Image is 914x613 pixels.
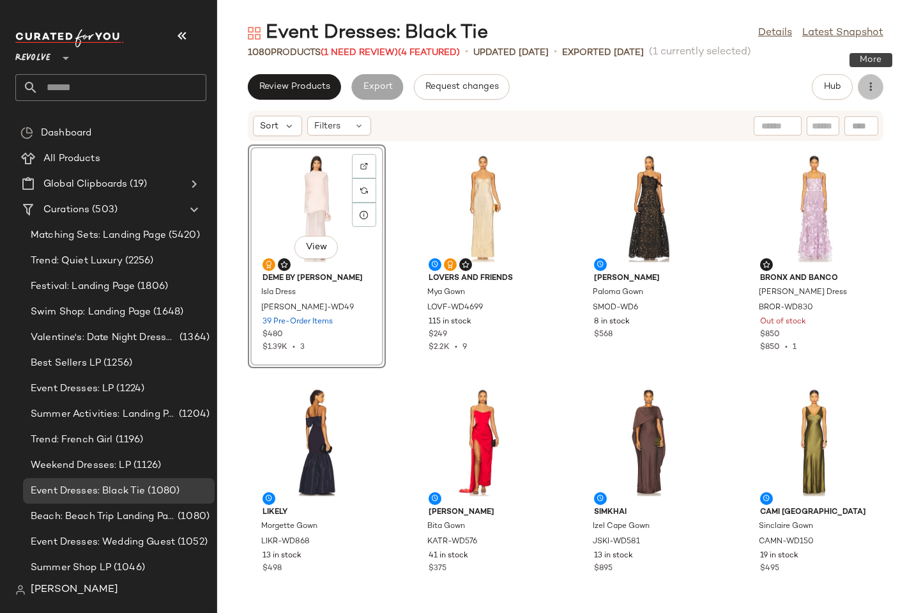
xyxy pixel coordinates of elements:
span: 19 in stock [760,550,798,562]
img: svg%3e [280,261,288,268]
span: Matching Sets: Landing Page [31,228,166,243]
span: (1046) [111,561,145,575]
span: Dashboard [41,126,91,141]
span: (1204) [176,407,209,422]
span: Valentine's: Date Night Dresses [31,330,177,345]
a: Details [758,26,792,41]
span: Morgette Gown [261,521,317,532]
span: Summer Shop LP [31,561,111,575]
span: [PERSON_NAME] Dress [759,287,847,299]
span: Review Products [259,82,330,92]
span: Bita Gown [427,521,465,532]
button: Hub [812,74,853,100]
span: SIMKHAI [594,507,703,518]
img: LIKR-WD868_V1.jpg [252,383,381,502]
span: Global Clipboards [43,177,127,192]
img: svg%3e [360,187,368,194]
a: Latest Snapshot [802,26,883,41]
span: [PERSON_NAME]-WD49 [261,302,354,314]
img: CAMN-WD150_V1.jpg [750,383,879,502]
div: Products [248,46,460,59]
span: 1 [793,343,796,352]
span: Isla Dress [261,287,296,299]
img: svg%3e [763,261,770,268]
span: (503) [89,203,118,217]
span: Festival: Landing Page [31,279,135,294]
span: 115 in stock [429,316,471,328]
span: Sort [260,120,278,133]
span: • [465,45,468,60]
span: (4 Featured) [398,48,460,58]
span: All Products [43,151,100,166]
span: • [554,45,557,60]
span: Sinclaire Gown [759,521,813,532]
span: $568 [594,329,613,341]
span: Trend: French Girl [31,433,113,447]
span: LIKR-WD868 [261,536,310,548]
span: [PERSON_NAME] [31,582,118,598]
span: $498 [263,563,282,575]
span: Bronx and Banco [760,273,869,284]
span: [PERSON_NAME] [429,507,537,518]
span: (1 currently selected) [649,45,751,60]
span: SMOD-WD6 [593,302,638,314]
img: svg%3e [248,27,261,40]
span: Hub [823,82,841,92]
span: 1080 [248,48,271,58]
img: svg%3e [265,261,273,268]
span: (1052) [175,535,208,550]
span: Event Dresses: Wedding Guest [31,535,175,550]
span: (1080) [175,509,209,524]
img: BROR-WD830_V1.jpg [750,149,879,268]
span: 8 in stock [594,316,630,328]
img: svg%3e [446,261,454,268]
img: SMOD-WD6_V1.jpg [584,149,713,268]
span: Swim Shop: Landing Page [31,305,151,320]
p: Exported [DATE] [562,46,644,59]
img: svg%3e [462,261,469,268]
span: (1648) [151,305,183,320]
span: View [305,242,327,252]
p: updated [DATE] [473,46,549,59]
span: Best Sellers LP [31,356,101,371]
span: CAMI [GEOGRAPHIC_DATA] [760,507,869,518]
img: KATR-WD576_V1.jpg [418,383,547,502]
img: cfy_white_logo.C9jOOHJF.svg [15,29,124,47]
span: Summer Activities: Landing Page [31,407,176,422]
span: (2256) [123,254,154,268]
span: Beach: Beach Trip Landing Page [31,509,175,524]
span: 9 [462,343,467,352]
img: svg%3e [360,162,368,170]
span: 13 in stock [594,550,633,562]
span: Weekend Dresses: LP [31,458,131,473]
span: KATR-WD576 [427,536,477,548]
span: $495 [760,563,779,575]
span: (1364) [177,330,209,345]
span: Lovers and Friends [429,273,537,284]
img: LOVF-WD4699_V1.jpg [418,149,547,268]
button: Request changes [414,74,510,100]
span: Request changes [425,82,499,92]
span: $2.2K [429,343,450,352]
span: JSKI-WD581 [593,536,640,548]
span: (1080) [145,484,179,499]
span: Filters [314,120,340,133]
span: $850 [760,329,780,341]
img: svg%3e [20,127,33,139]
button: Review Products [248,74,341,100]
span: BROR-WD830 [759,302,813,314]
span: LOVF-WD4699 [427,302,483,314]
div: Event Dresses: Black Tie [248,20,488,46]
span: (5420) [166,228,200,243]
span: • [450,343,462,352]
span: • [780,343,793,352]
span: LIKELY [263,507,371,518]
span: (1126) [131,458,162,473]
span: Revolve [15,43,50,66]
img: JSKI-WD581_V1.jpg [584,383,713,502]
span: 41 in stock [429,550,468,562]
span: $850 [760,343,780,352]
span: $249 [429,329,447,341]
span: Paloma Gown [593,287,643,299]
span: Izel Cape Gown [593,521,650,532]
